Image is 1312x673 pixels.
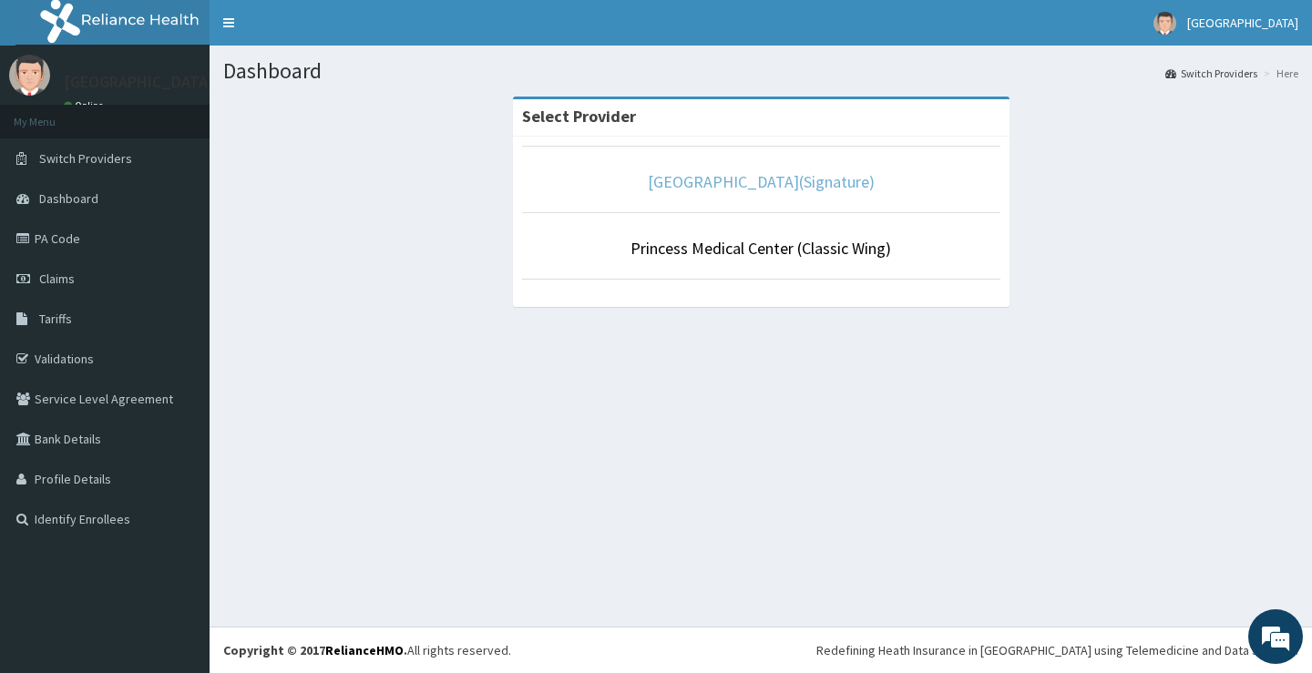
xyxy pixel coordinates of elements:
span: Dashboard [39,190,98,207]
strong: Select Provider [522,106,636,127]
h1: Dashboard [223,59,1298,83]
span: [GEOGRAPHIC_DATA] [1187,15,1298,31]
div: Redefining Heath Insurance in [GEOGRAPHIC_DATA] using Telemedicine and Data Science! [816,641,1298,659]
strong: Copyright © 2017 . [223,642,407,658]
a: Switch Providers [1165,66,1257,81]
p: [GEOGRAPHIC_DATA] [64,74,214,90]
img: User Image [9,55,50,96]
span: Claims [39,270,75,287]
li: Here [1259,66,1298,81]
a: Online [64,99,108,112]
span: Tariffs [39,311,72,327]
img: User Image [1153,12,1176,35]
footer: All rights reserved. [210,627,1312,673]
a: [GEOGRAPHIC_DATA](Signature) [648,171,875,192]
a: Princess Medical Center (Classic Wing) [630,238,891,259]
span: Switch Providers [39,150,132,167]
a: RelianceHMO [325,642,404,658]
